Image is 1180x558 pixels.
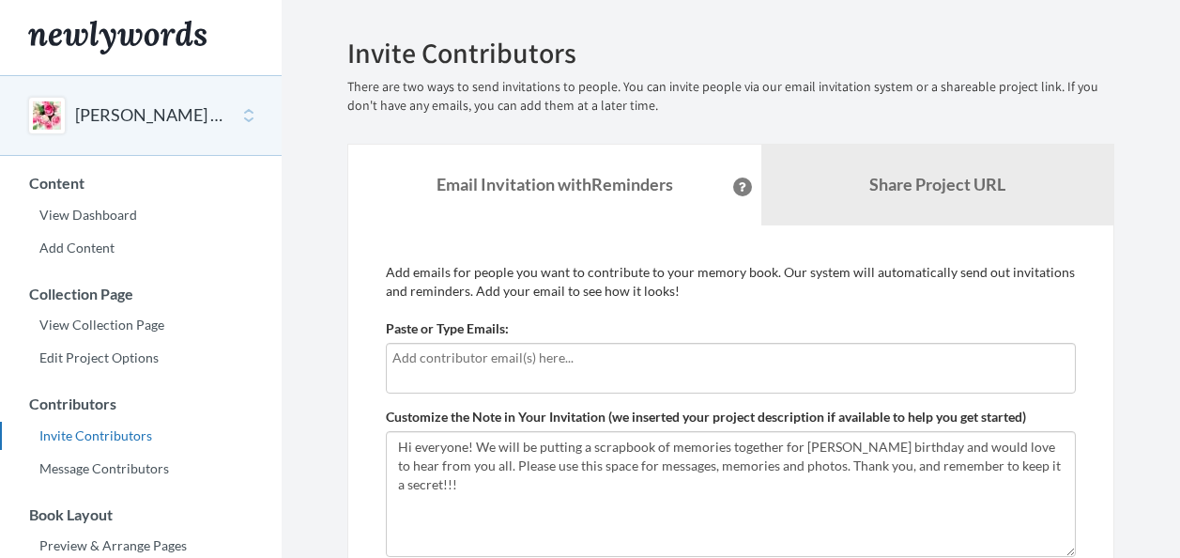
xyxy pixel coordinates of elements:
[386,319,509,338] label: Paste or Type Emails:
[437,174,673,194] strong: Email Invitation with Reminders
[386,263,1076,301] p: Add emails for people you want to contribute to your memory book. Our system will automatically s...
[347,78,1114,116] p: There are two ways to send invitations to people. You can invite people via our email invitation ...
[869,174,1005,194] b: Share Project URL
[1,395,282,412] h3: Contributors
[1,286,282,302] h3: Collection Page
[386,408,1026,426] label: Customize the Note in Your Invitation (we inserted your project description if available to help ...
[28,21,207,54] img: Newlywords logo
[386,431,1076,557] textarea: Hi everyone! We will be putting a scrapbook of memories together for [PERSON_NAME] birthday and w...
[1,506,282,523] h3: Book Layout
[392,348,1069,368] input: Add contributor email(s) here...
[75,103,227,128] button: [PERSON_NAME] 60th Birthday
[347,38,1114,69] h2: Invite Contributors
[1,175,282,192] h3: Content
